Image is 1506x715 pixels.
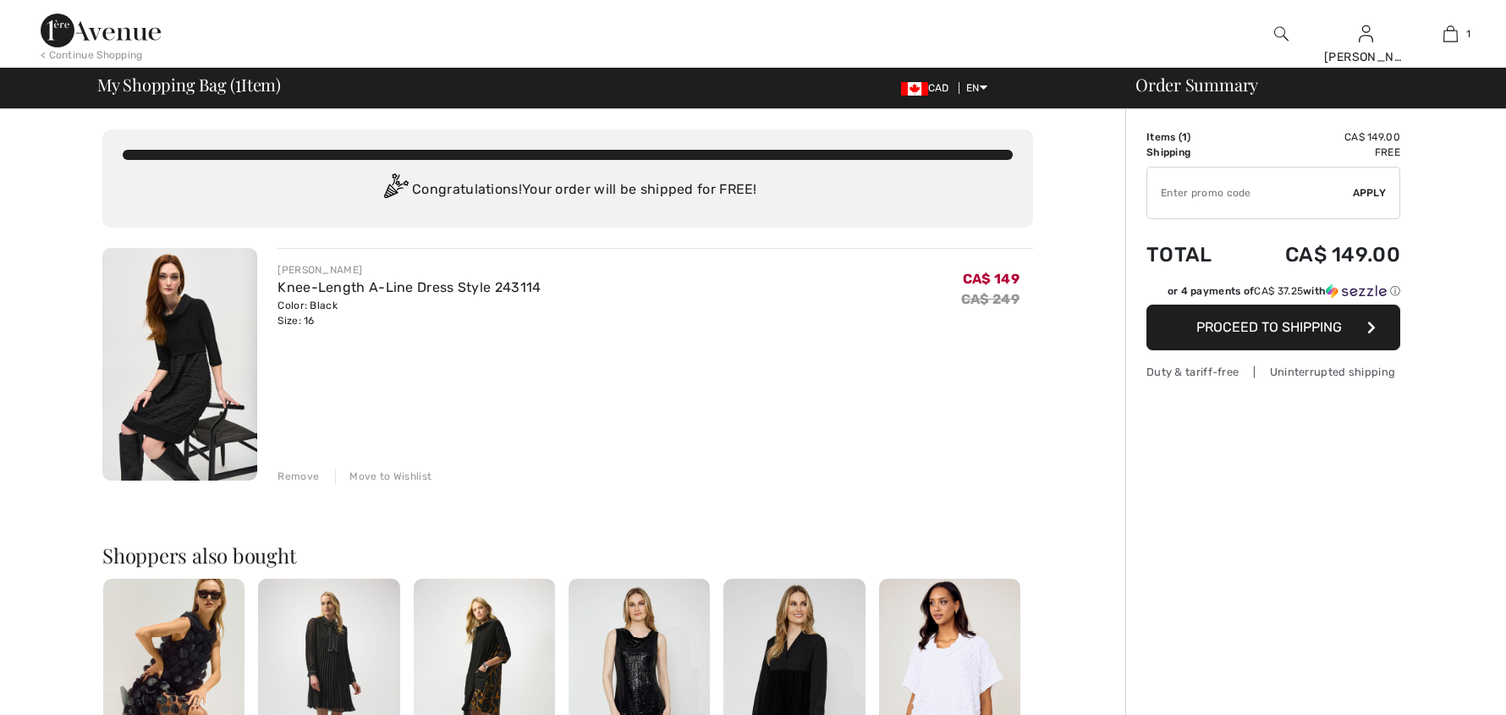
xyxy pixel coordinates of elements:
h2: Shoppers also bought [102,545,1033,565]
td: Items ( ) [1146,129,1239,145]
div: Order Summary [1115,76,1496,93]
span: CA$ 149 [963,271,1020,287]
td: Shipping [1146,145,1239,160]
a: 1 [1409,24,1492,44]
div: < Continue Shopping [41,47,143,63]
div: Move to Wishlist [335,469,431,484]
td: CA$ 149.00 [1239,226,1400,283]
img: Congratulation2.svg [378,173,412,207]
div: [PERSON_NAME] [1324,48,1407,66]
span: 1 [235,72,241,94]
span: CAD [901,82,956,94]
img: Sezzle [1326,283,1387,299]
div: Color: Black Size: 16 [278,298,541,328]
span: CA$ 37.25 [1254,285,1303,297]
div: Duty & tariff-free | Uninterrupted shipping [1146,364,1400,380]
button: Proceed to Shipping [1146,305,1400,350]
span: EN [966,82,987,94]
td: Total [1146,226,1239,283]
div: or 4 payments of with [1168,283,1400,299]
span: 1 [1466,26,1470,41]
div: Remove [278,469,319,484]
span: My Shopping Bag ( Item) [97,76,281,93]
img: Canadian Dollar [901,82,928,96]
div: [PERSON_NAME] [278,262,541,278]
a: Sign In [1359,25,1373,41]
span: 1 [1182,131,1187,143]
a: Knee-Length A-Line Dress Style 243114 [278,279,541,295]
td: CA$ 149.00 [1239,129,1400,145]
input: Promo code [1147,168,1353,218]
img: My Bag [1443,24,1458,44]
img: My Info [1359,24,1373,44]
span: Apply [1353,185,1387,201]
div: Congratulations! Your order will be shipped for FREE! [123,173,1013,207]
s: CA$ 249 [961,291,1020,307]
img: Knee-Length A-Line Dress Style 243114 [102,248,257,481]
div: or 4 payments ofCA$ 37.25withSezzle Click to learn more about Sezzle [1146,283,1400,305]
img: 1ère Avenue [41,14,161,47]
span: Proceed to Shipping [1196,319,1342,335]
img: search the website [1274,24,1289,44]
td: Free [1239,145,1400,160]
